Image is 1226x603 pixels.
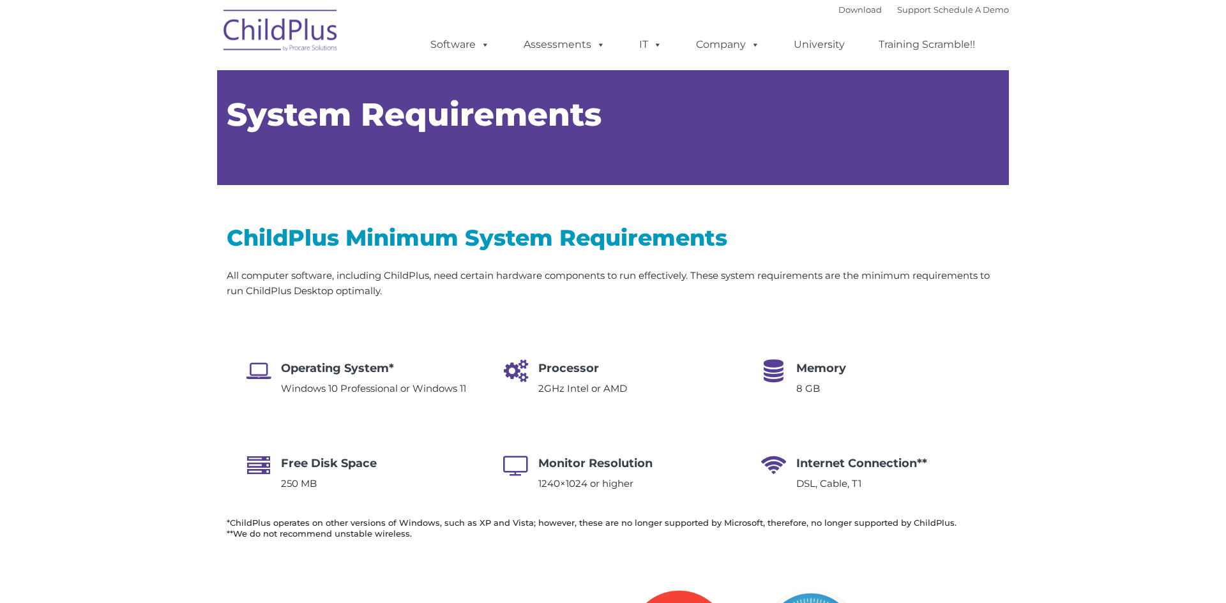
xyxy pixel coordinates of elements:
h4: Operating System* [281,359,466,377]
h6: *ChildPlus operates on other versions of Windows, such as XP and Vista; however, these are no lon... [227,517,999,539]
span: Monitor Resolution [538,456,653,470]
p: All computer software, including ChildPlus, need certain hardware components to run effectively. ... [227,268,999,299]
span: 8 GB [796,382,820,394]
font: | [838,4,1009,15]
span: 2GHz Intel or AMD [538,382,627,394]
span: Processor [538,361,599,375]
span: Free Disk Space [281,456,377,470]
a: Assessments [511,32,618,57]
span: DSL, Cable, T1 [796,477,861,489]
p: Windows 10 Professional or Windows 11 [281,381,466,396]
h2: ChildPlus Minimum System Requirements [227,223,999,252]
a: Software [418,32,503,57]
a: University [781,32,858,57]
a: Company [683,32,773,57]
a: Schedule A Demo [934,4,1009,15]
span: 1240×1024 or higher [538,477,633,489]
a: IT [626,32,675,57]
a: Training Scramble!! [866,32,988,57]
span: Memory [796,361,846,375]
span: Internet Connection** [796,456,927,470]
span: 250 MB [281,477,317,489]
img: ChildPlus by Procare Solutions [217,1,345,64]
a: Support [897,4,931,15]
a: Download [838,4,882,15]
span: System Requirements [227,95,602,134]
